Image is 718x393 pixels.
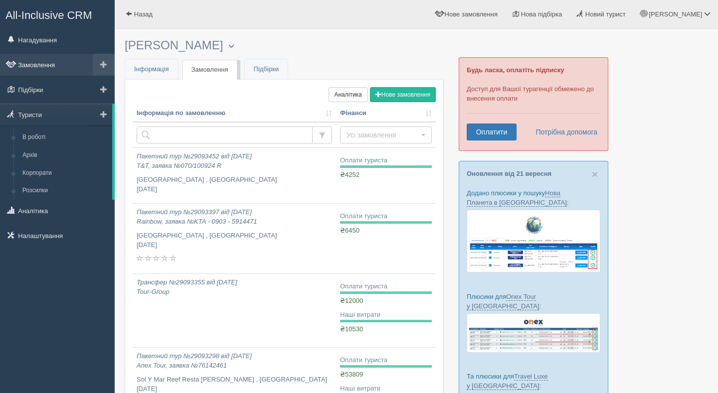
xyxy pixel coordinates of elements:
[340,171,359,178] span: ₴4252
[137,152,252,169] i: Пакетний тур №29093452 від [DATE] T&T, заявка №070/100924 R
[592,169,598,179] button: Close
[125,59,178,80] a: Інформація
[133,274,336,347] a: Трансфер №29093355 від [DATE]Tour-Group
[529,124,598,140] a: Потрібна допомога
[133,148,336,203] a: Пакетний тур №29093452 від [DATE]T&T, заявка №070/100924 R [GEOGRAPHIC_DATA] , [GEOGRAPHIC_DATA][...
[340,297,363,304] span: ₴12000
[137,109,332,118] a: Інформація по замовленню
[340,282,432,291] div: Оплати туриста
[340,156,432,165] div: Оплати туриста
[340,356,432,365] div: Оплати туриста
[467,189,567,207] a: Нова Планета в [GEOGRAPHIC_DATA]
[134,10,153,18] span: Назад
[467,210,600,272] img: new-planet-%D0%BF%D1%96%D0%B4%D0%B1%D1%96%D1%80%D0%BA%D0%B0-%D1%81%D1%80%D0%BC-%D0%B4%D0%BB%D1%8F...
[467,170,551,177] a: Оновлення від 21 вересня
[340,371,363,378] span: ₴53809
[592,168,598,180] span: ×
[0,0,114,28] a: All-Inclusive CRM
[585,10,626,18] span: Новий турист
[340,127,432,143] button: Усі замовлення
[137,352,252,369] i: Пакетний тур №29093298 від [DATE] Anex Tour, заявка №76142461
[467,66,564,74] b: Будь ласка, оплатіть підписку
[347,130,419,140] span: Усі замовлення
[329,87,367,102] a: Аналітика
[182,60,237,80] a: Замовлення
[340,227,359,234] span: ₴6450
[467,372,600,391] p: Та плюсики для :
[340,109,432,118] a: Фінанси
[18,182,112,200] a: Розсилки
[467,124,517,140] a: Оплатити
[137,231,332,250] p: [GEOGRAPHIC_DATA] , [GEOGRAPHIC_DATA] [DATE]
[467,313,600,353] img: onex-tour-proposal-crm-for-travel-agency.png
[137,127,313,143] input: Пошук за номером замовлення, ПІБ або паспортом туриста
[18,146,112,164] a: Архів
[459,57,608,151] div: Доступ для Вашої турагенції обмежено до внесення оплати
[340,212,432,221] div: Оплати туриста
[137,208,257,225] i: Пакетний тур №29093397 від [DATE] Rainbow, заявка №KTA - 0903 - 5914471
[18,164,112,182] a: Корпорати
[5,9,92,21] span: All-Inclusive CRM
[245,59,288,80] a: Підбірки
[649,10,702,18] span: [PERSON_NAME]
[18,129,112,146] a: В роботі
[340,325,363,333] span: ₴10530
[467,188,600,207] p: Додано плюсики у пошуку :
[467,292,600,311] p: Плюсики для :
[340,310,432,320] div: Наші витрати
[370,87,436,102] button: Нове замовлення
[133,204,336,273] a: Пакетний тур №29093397 від [DATE]Rainbow, заявка №KTA - 0903 - 5914471 [GEOGRAPHIC_DATA] , [GEOGR...
[467,293,539,310] a: Onex Tour у [GEOGRAPHIC_DATA]
[137,175,332,194] p: [GEOGRAPHIC_DATA] , [GEOGRAPHIC_DATA] [DATE]
[445,10,498,18] span: Нове замовлення
[137,278,237,295] i: Трансфер №29093355 від [DATE] Tour-Group
[134,65,169,73] span: Інформація
[467,373,548,390] a: Travel Luxe у [GEOGRAPHIC_DATA]
[521,10,562,18] span: Нова підбірка
[125,39,444,52] h3: [PERSON_NAME]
